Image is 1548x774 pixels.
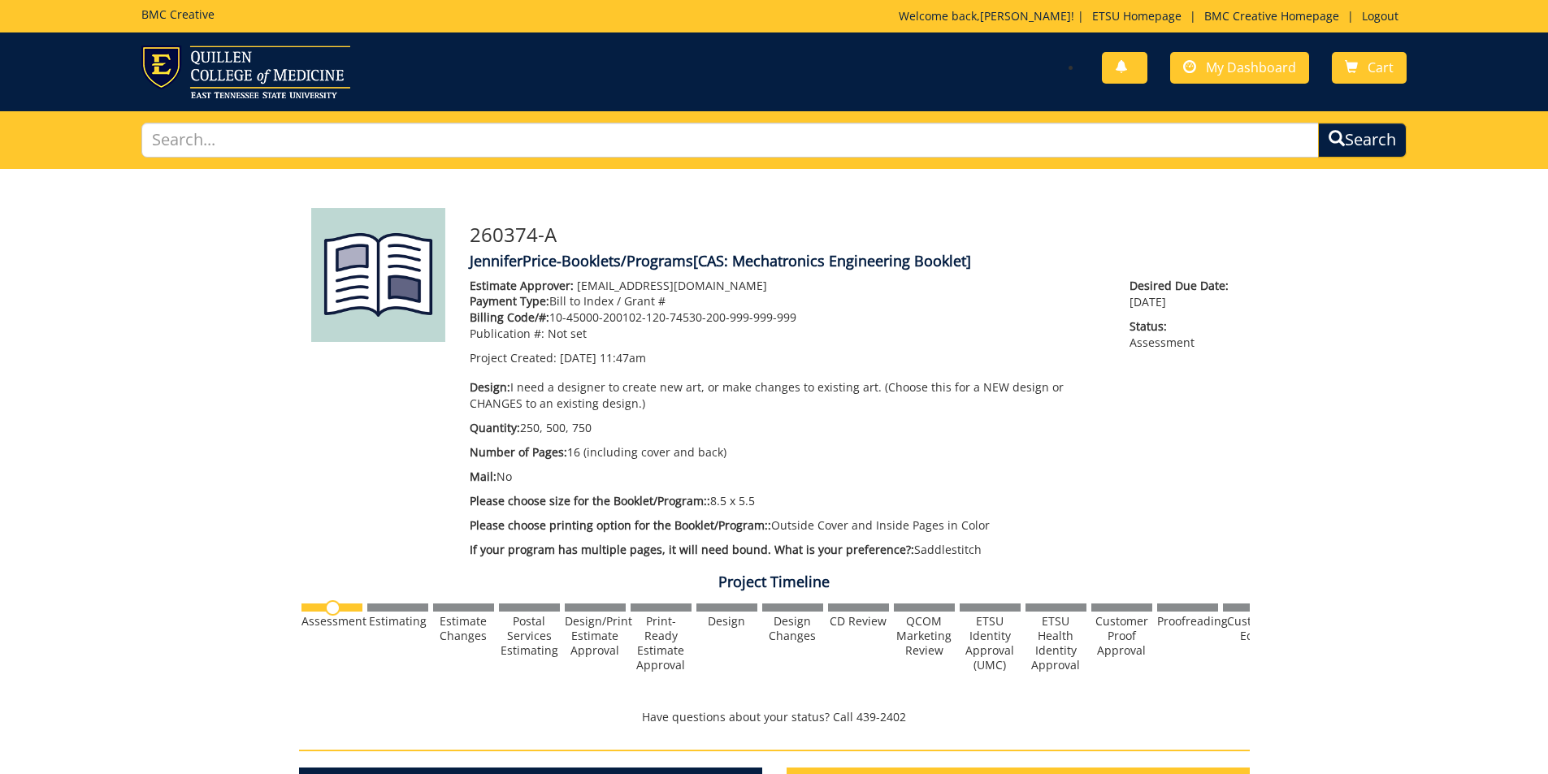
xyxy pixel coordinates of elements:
[696,614,757,629] div: Design
[980,8,1071,24] a: [PERSON_NAME]
[631,614,692,672] div: Print-Ready Estimate Approval
[470,293,1106,309] p: Bill to Index / Grant #
[1223,614,1284,643] div: Customer Edits
[325,600,340,616] img: no
[1170,52,1309,84] a: My Dashboard
[899,8,1407,24] p: Welcome back, ! | | |
[499,614,560,658] div: Postal Services Estimating
[470,493,710,508] span: Please choose size for the Booklet/Program::
[1332,52,1407,84] a: Cart
[470,278,1106,294] p: [EMAIL_ADDRESS][DOMAIN_NAME]
[470,517,1106,534] p: Outside Cover and Inside Pages in Color
[470,309,1106,326] p: 10-45000-200102-120-74530-200-999-999-999
[1318,123,1407,158] button: Search
[470,542,1106,558] p: Saddlestitch
[1354,8,1407,24] a: Logout
[470,469,1106,485] p: No
[1368,58,1394,76] span: Cart
[470,493,1106,509] p: 8.5 x 5.5
[367,614,428,629] div: Estimating
[960,614,1021,672] div: ETSU Identity Approval (UMC)
[894,614,955,658] div: QCOM Marketing Review
[1130,318,1237,335] span: Status:
[560,350,646,365] span: [DATE] 11:47am
[1091,614,1152,658] div: Customer Proof Approval
[433,614,494,643] div: Estimate Changes
[470,224,1238,245] h3: 260374-A
[470,253,1238,270] h4: JenniferPrice-Booklets/Programs
[828,614,889,629] div: CD Review
[470,379,510,395] span: Design:
[762,614,823,643] div: Design Changes
[470,309,549,325] span: Billing Code/#:
[1130,278,1237,294] span: Desired Due Date:
[470,293,549,309] span: Payment Type:
[141,45,350,98] img: ETSU logo
[470,542,914,557] span: If your program has multiple pages, it will need bound. What is your preference?:
[470,517,771,533] span: Please choose printing option for the Booklet/Program::
[1130,278,1237,310] p: [DATE]
[470,444,567,460] span: Number of Pages:
[301,614,362,629] div: Assessment
[141,8,215,20] h5: BMC Creative
[1196,8,1347,24] a: BMC Creative Homepage
[299,574,1250,590] h4: Project Timeline
[470,350,557,365] span: Project Created:
[693,251,971,270] span: [CAS: Mechatronics Engineering Booklet]
[470,469,496,484] span: Mail:
[1025,614,1086,672] div: ETSU Health Identity Approval
[1130,318,1237,351] p: Assessment
[1084,8,1190,24] a: ETSU Homepage
[470,444,1106,461] p: 16 (including cover and back)
[470,326,544,341] span: Publication #:
[1157,614,1218,629] div: Proofreading
[470,420,520,435] span: Quantity:
[1206,58,1296,76] span: My Dashboard
[565,614,626,658] div: Design/Print Estimate Approval
[299,709,1250,725] p: Have questions about your status? Call 439-2402
[311,208,445,342] img: Product featured image
[470,278,574,293] span: Estimate Approver:
[548,326,587,341] span: Not set
[141,123,1320,158] input: Search...
[470,420,1106,436] p: 250, 500, 750
[470,379,1106,412] p: I need a designer to create new art, or make changes to existing art. (Choose this for a NEW desi...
